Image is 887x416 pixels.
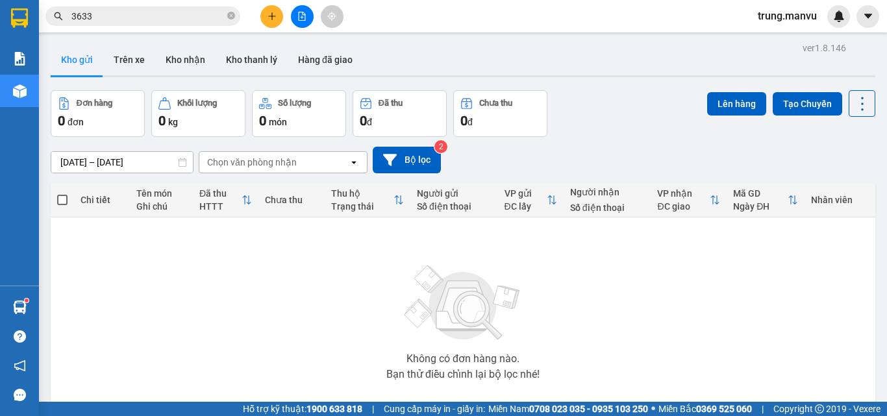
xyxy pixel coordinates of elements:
[13,300,27,314] img: warehouse-icon
[417,201,492,212] div: Số điện thoại
[657,188,710,199] div: VP nhận
[325,183,410,217] th: Toggle SortBy
[747,8,827,24] span: trung.manvu
[103,44,155,75] button: Trên xe
[216,44,288,75] button: Kho thanh lý
[54,12,63,21] span: search
[479,99,512,108] div: Chưa thu
[727,183,805,217] th: Toggle SortBy
[252,90,346,137] button: Số lượng0món
[811,195,869,205] div: Nhân viên
[51,90,145,137] button: Đơn hàng0đơn
[862,10,874,22] span: caret-down
[297,12,306,21] span: file-add
[193,183,258,217] th: Toggle SortBy
[696,404,752,414] strong: 0369 525 060
[136,188,186,199] div: Tên món
[833,10,845,22] img: icon-new-feature
[417,188,492,199] div: Người gửi
[498,183,564,217] th: Toggle SortBy
[657,201,710,212] div: ĐC giao
[265,195,318,205] div: Chưa thu
[268,12,277,21] span: plus
[269,117,287,127] span: món
[651,406,655,411] span: ⚪️
[13,52,27,66] img: solution-icon
[14,330,26,343] span: question-circle
[707,92,766,116] button: Lên hàng
[151,90,245,137] button: Khối lượng0kg
[434,140,447,153] sup: 2
[505,201,547,212] div: ĐC lấy
[815,404,824,413] span: copyright
[773,92,842,116] button: Tạo Chuyến
[733,201,788,212] div: Ngày ĐH
[386,369,540,380] div: Bạn thử điều chỉnh lại bộ lọc nhé!
[856,5,879,28] button: caret-down
[331,201,394,212] div: Trạng thái
[367,117,372,127] span: đ
[570,202,645,213] div: Số điện thoại
[81,195,123,205] div: Chi tiết
[227,12,235,19] span: close-circle
[51,44,103,75] button: Kho gửi
[384,402,485,416] span: Cung cấp máy in - giấy in:
[468,117,473,127] span: đ
[25,299,29,302] sup: 1
[321,5,344,28] button: aim
[651,183,727,217] th: Toggle SortBy
[51,152,193,173] input: Select a date range.
[349,157,359,167] svg: open
[353,90,447,137] button: Đã thu0đ
[14,360,26,372] span: notification
[13,84,27,98] img: warehouse-icon
[505,188,547,199] div: VP gửi
[488,402,648,416] span: Miền Nam
[570,187,645,197] div: Người nhận
[460,113,468,128] span: 0
[243,402,362,416] span: Hỗ trợ kỹ thuật:
[71,9,225,23] input: Tìm tên, số ĐT hoặc mã đơn
[360,113,367,128] span: 0
[199,188,242,199] div: Đã thu
[331,188,394,199] div: Thu hộ
[453,90,547,137] button: Chưa thu0đ
[373,147,441,173] button: Bộ lọc
[529,404,648,414] strong: 0708 023 035 - 0935 103 250
[259,113,266,128] span: 0
[306,404,362,414] strong: 1900 633 818
[762,402,764,416] span: |
[398,258,528,349] img: svg+xml;base64,PHN2ZyBjbGFzcz0ibGlzdC1wbHVnX19zdmciIHhtbG5zPSJodHRwOi8vd3d3LnczLm9yZy8yMDAwL3N2Zy...
[77,99,112,108] div: Đơn hàng
[11,8,28,28] img: logo-vxr
[733,188,788,199] div: Mã GD
[68,117,84,127] span: đơn
[227,10,235,23] span: close-circle
[199,201,242,212] div: HTTT
[288,44,363,75] button: Hàng đã giao
[260,5,283,28] button: plus
[168,117,178,127] span: kg
[291,5,314,28] button: file-add
[14,389,26,401] span: message
[136,201,186,212] div: Ghi chú
[177,99,217,108] div: Khối lượng
[803,41,846,55] div: ver 1.8.146
[379,99,403,108] div: Đã thu
[58,113,65,128] span: 0
[158,113,166,128] span: 0
[406,354,519,364] div: Không có đơn hàng nào.
[658,402,752,416] span: Miền Bắc
[155,44,216,75] button: Kho nhận
[278,99,311,108] div: Số lượng
[327,12,336,21] span: aim
[207,156,297,169] div: Chọn văn phòng nhận
[372,402,374,416] span: |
